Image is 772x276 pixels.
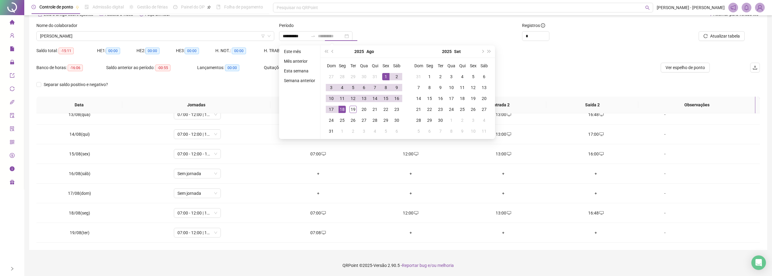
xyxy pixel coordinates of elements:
span: sun [129,5,133,9]
span: gift [10,177,15,189]
th: Dom [326,60,337,71]
div: 7 [437,128,444,135]
td: 2025-08-28 [369,115,380,126]
div: 17 [328,106,335,113]
td: 2025-09-30 [435,115,446,126]
div: HE 2: [137,47,176,54]
td: 2025-08-27 [359,115,369,126]
td: 2025-08-13 [359,93,369,104]
div: 1 [339,128,346,135]
th: Jornadas [122,97,270,113]
div: 27 [480,106,488,113]
button: prev-year [329,45,336,58]
td: 2025-08-25 [337,115,348,126]
span: ARTHUR CARDOSO CERQUEIRA [40,32,271,41]
td: 2025-09-26 [468,104,479,115]
th: Seg [424,60,435,71]
td: 2025-09-05 [380,126,391,137]
div: 6 [393,128,400,135]
span: -00:55 [155,65,170,71]
div: 25 [459,106,466,113]
td: 2025-10-04 [479,115,490,126]
div: Quitações: [264,64,325,71]
th: Sex [380,60,391,71]
span: Controle de ponto [39,5,73,9]
td: 2025-07-27 [326,71,337,82]
th: Ter [435,60,446,71]
span: 14/08(qui) [69,132,90,137]
span: desktop [413,152,418,156]
td: 2025-08-14 [369,93,380,104]
td: 2025-09-09 [435,82,446,93]
td: 2025-09-21 [413,104,424,115]
div: 20 [360,106,368,113]
div: 5 [382,128,389,135]
img: 70268 [755,3,764,12]
div: 28 [339,73,346,80]
div: 28 [415,117,422,124]
td: 2025-08-31 [413,71,424,82]
button: super-prev-year [323,45,329,58]
span: file-done [85,5,89,9]
li: Esta semana [281,67,318,75]
span: qrcode [10,137,15,149]
td: 2025-10-03 [468,115,479,126]
td: 2025-09-29 [424,115,435,126]
span: Painel do DP [181,5,205,9]
div: 30 [360,73,368,80]
div: - [647,131,683,138]
div: 12 [470,84,477,91]
span: info-circle [10,164,15,176]
div: - [647,151,683,157]
label: Nome do colaborador [36,22,81,29]
div: 2 [459,117,466,124]
div: 2 [437,73,444,80]
td: 2025-09-06 [391,126,402,137]
td: 2025-07-30 [359,71,369,82]
span: dollar [10,150,15,162]
td: 2025-09-06 [479,71,490,82]
div: 22 [426,106,433,113]
td: 2025-08-16 [391,93,402,104]
li: Semana anterior [281,77,318,84]
button: year panel [354,45,364,58]
span: Ver espelho de ponto [666,64,705,71]
td: 2025-08-04 [337,82,348,93]
span: search [645,5,650,10]
span: Admissão digital [93,5,124,9]
td: 2025-08-17 [326,104,337,115]
span: Reportar bug e/ou melhoria [402,263,454,268]
div: 15 [382,95,389,102]
td: 2025-09-18 [457,93,468,104]
div: 1 [426,73,433,80]
span: down [267,34,271,38]
div: 10 [470,128,477,135]
div: 31 [371,73,379,80]
span: clock-circle [32,5,36,9]
label: Período [279,22,298,29]
td: 2025-08-10 [326,93,337,104]
div: 4 [339,84,346,91]
button: super-next-year [486,45,493,58]
span: file [10,44,15,56]
th: Sáb [479,60,490,71]
div: 18 [339,106,346,113]
li: Este mês [281,48,318,55]
span: desktop [506,112,511,117]
span: 13/08(qua) [69,112,90,117]
td: 2025-10-02 [457,115,468,126]
span: upload [753,65,757,70]
td: 2025-08-06 [359,82,369,93]
div: HE 1: [97,47,137,54]
td: 2025-08-01 [380,71,391,82]
td: 2025-08-19 [348,104,359,115]
td: 2025-07-29 [348,71,359,82]
td: 2025-09-11 [457,82,468,93]
div: 5 [470,73,477,80]
span: Folha de pagamento [224,5,263,9]
th: Qua [446,60,457,71]
td: 2025-09-20 [479,93,490,104]
button: next-year [479,45,486,58]
td: 2025-10-06 [424,126,435,137]
div: 07:00 [277,111,359,118]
